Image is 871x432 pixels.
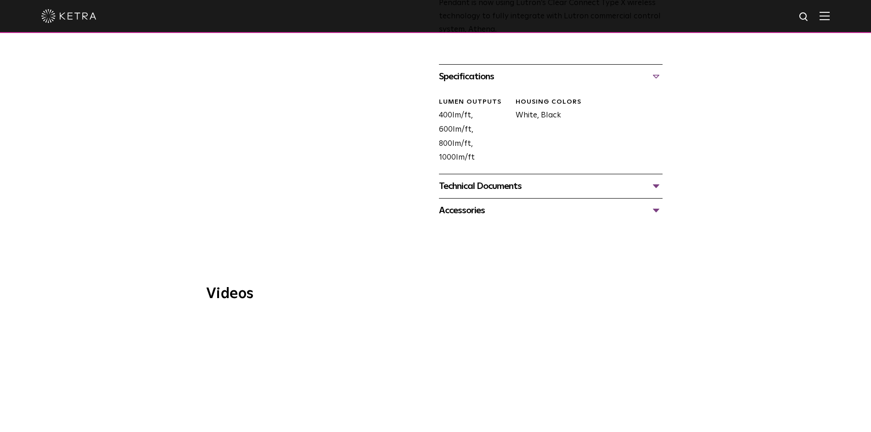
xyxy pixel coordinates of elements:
h3: Videos [206,287,665,301]
div: White, Black [509,98,585,165]
img: ketra-logo-2019-white [41,9,96,23]
div: Technical Documents [439,179,663,194]
div: HOUSING COLORS [516,98,585,107]
img: Hamburger%20Nav.svg [820,11,830,20]
div: Specifications [439,69,663,84]
img: search icon [798,11,810,23]
div: LUMEN OUTPUTS [439,98,509,107]
div: Accessories [439,203,663,218]
div: 400lm/ft, 600lm/ft, 800lm/ft, 1000lm/ft [432,98,509,165]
